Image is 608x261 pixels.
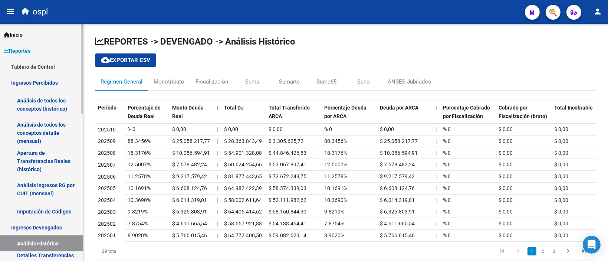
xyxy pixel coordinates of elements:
[128,197,151,203] span: 10.3690%
[128,138,151,144] span: 88.3456%
[279,78,300,86] div: Sumarte
[95,36,596,48] h1: REPORTES -> DEVENGADO -> Análisis Histórico
[221,100,266,131] datatable-header-cell: Total DJ
[172,105,204,119] span: Monto Deuda Real
[499,138,513,144] span: $ 0,00
[98,127,116,133] span: 202510
[443,197,451,203] span: % 0
[499,209,513,215] span: $ 0,00
[436,126,437,132] span: |
[583,236,601,254] div: Open Intercom Messenger
[324,138,347,144] span: 88.3456%
[539,247,548,255] a: 2
[436,138,437,144] span: |
[217,126,218,132] span: |
[172,232,207,238] span: $ 5.766.015,46
[436,162,437,167] span: |
[499,162,513,167] span: $ 0,00
[443,150,451,156] span: % 0
[172,138,210,144] span: $ 25.058.217,77
[324,197,347,203] span: 10.3690%
[4,31,23,39] span: Inicio
[436,105,437,111] span: |
[357,78,370,86] div: Sano
[224,105,244,111] span: Total DJ
[528,247,536,255] a: 1
[128,150,151,156] span: 18.3176%
[554,197,568,203] span: $ 0,00
[98,221,116,227] span: 202502
[550,247,559,255] a: 3
[561,247,575,255] a: go to next page
[443,221,451,226] span: % 0
[436,221,437,226] span: |
[324,185,347,191] span: 10.1691%
[443,232,451,238] span: % 0
[217,105,218,111] span: |
[217,185,218,191] span: |
[217,197,218,203] span: |
[128,185,151,191] span: 10.1691%
[269,221,306,226] span: $ 54.138.454,41
[436,185,437,191] span: |
[4,47,30,55] span: Reportes
[269,209,306,215] span: $ 58.160.844,30
[172,221,207,226] span: $ 4.611.665,54
[98,162,116,168] span: 202507
[554,173,568,179] span: $ 0,00
[128,173,151,179] span: 11.2578%
[6,7,15,16] mat-icon: menu
[217,150,218,156] span: |
[499,197,513,203] span: $ 0,00
[245,78,259,86] div: Suma
[443,126,451,132] span: % 0
[324,162,347,167] span: 12.5007%
[388,78,431,86] div: ANSES Jubilados
[172,185,207,191] span: $ 6.608.124,76
[269,197,306,203] span: $ 52.111.982,62
[128,221,148,226] span: 7.8754%
[172,150,210,156] span: $ 10.056.594,91
[380,185,415,191] span: $ 6.608.124,76
[554,105,593,111] span: Total Incobrable
[269,162,306,167] span: $ 53.067.897,41
[380,105,418,111] span: Deuda por ARCA
[269,232,306,238] span: $ 59.082.623,14
[526,245,538,258] li: page 1
[224,209,262,215] span: $ 64.405.414,62
[217,162,218,167] span: |
[172,197,207,203] span: $ 6.014.319,01
[499,105,547,119] span: Cobrado por Fiscalización (bruto)
[195,78,228,86] div: Fiscalización
[443,209,451,215] span: % 0
[224,126,238,132] span: $ 0,00
[224,150,262,156] span: $ 54.901.328,08
[324,173,347,179] span: 11.2578%
[433,100,440,131] datatable-header-cell: |
[593,7,602,16] mat-icon: person
[380,197,415,203] span: $ 6.014.319,01
[554,209,568,215] span: $ 0,00
[380,221,415,226] span: $ 4.611.665,54
[98,185,116,191] span: 202505
[217,173,218,179] span: |
[577,247,591,255] a: go to last page
[224,185,262,191] span: $ 64.982.422,39
[496,100,551,131] datatable-header-cell: Cobrado por Fiscalización (bruto)
[217,209,218,215] span: |
[98,105,116,111] span: Período
[98,232,116,238] span: 202501
[436,150,437,156] span: |
[128,105,161,119] span: Porcentaje de Deuda Real
[499,232,513,238] span: $ 0,00
[554,126,568,132] span: $ 0,00
[101,57,150,63] span: Exportar CSV
[443,185,451,191] span: % 0
[224,162,262,167] span: $ 60.624.254,66
[98,209,116,215] span: 202503
[169,100,214,131] datatable-header-cell: Monto Deuda Real
[443,162,451,167] span: % 0
[538,245,549,258] li: page 2
[554,138,568,144] span: $ 0,00
[321,100,377,131] datatable-header-cell: Porcentaje Deuda por ARCA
